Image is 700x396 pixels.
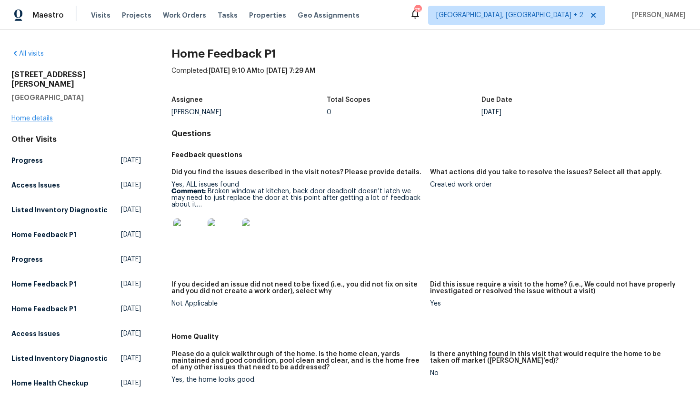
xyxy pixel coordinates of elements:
[171,300,422,307] div: Not Applicable
[11,350,141,367] a: Listed Inventory Diagnostic[DATE]
[11,135,141,144] div: Other Visits
[11,180,60,190] h5: Access Issues
[171,169,421,176] h5: Did you find the issues described in the visit notes? Please provide details.
[11,156,43,165] h5: Progress
[430,351,681,364] h5: Is there anything found in this visit that would require the home to be taken off market ([PERSON...
[171,376,422,383] div: Yes, the home looks good.
[11,378,89,388] h5: Home Health Checkup
[249,10,286,20] span: Properties
[121,378,141,388] span: [DATE]
[121,255,141,264] span: [DATE]
[121,230,141,239] span: [DATE]
[430,300,681,307] div: Yes
[209,68,257,74] span: [DATE] 9:10 AM
[11,205,108,215] h5: Listed Inventory Diagnostic
[91,10,110,20] span: Visits
[11,375,141,392] a: Home Health Checkup[DATE]
[218,12,238,19] span: Tasks
[121,354,141,363] span: [DATE]
[32,10,64,20] span: Maestro
[11,304,76,314] h5: Home Feedback P1
[11,230,76,239] h5: Home Feedback P1
[481,97,512,103] h5: Due Date
[121,329,141,338] span: [DATE]
[121,180,141,190] span: [DATE]
[11,115,53,122] a: Home details
[121,304,141,314] span: [DATE]
[11,93,141,102] h5: [GEOGRAPHIC_DATA]
[430,181,681,188] div: Created work order
[481,109,637,116] div: [DATE]
[266,68,315,74] span: [DATE] 7:29 AM
[171,129,689,139] h4: Questions
[122,10,151,20] span: Projects
[11,50,44,57] a: All visits
[171,188,206,195] b: Comment:
[430,370,681,376] div: No
[171,49,689,59] h2: Home Feedback P1
[11,226,141,243] a: Home Feedback P1[DATE]
[414,6,421,15] div: 75
[171,188,422,208] p: Broken window at kitchen, back door deadbolt doesn’t latch we may need to just replace the door a...
[628,10,686,20] span: [PERSON_NAME]
[11,279,76,289] h5: Home Feedback P1
[430,281,681,295] h5: Did this issue require a visit to the home? (i.e., We could not have properly investigated or res...
[121,279,141,289] span: [DATE]
[171,351,422,371] h5: Please do a quick walkthrough of the home. Is the home clean, yards maintained and good condition...
[11,177,141,194] a: Access Issues[DATE]
[430,169,662,176] h5: What actions did you take to resolve the issues? Select all that apply.
[11,70,141,89] h2: [STREET_ADDRESS][PERSON_NAME]
[171,181,422,255] div: Yes, ALL issues found
[11,251,141,268] a: Progress[DATE]
[11,329,60,338] h5: Access Issues
[171,109,327,116] div: [PERSON_NAME]
[171,150,689,159] h5: Feedback questions
[171,332,689,341] h5: Home Quality
[11,300,141,317] a: Home Feedback P1[DATE]
[11,276,141,293] a: Home Feedback P1[DATE]
[11,255,43,264] h5: Progress
[327,97,370,103] h5: Total Scopes
[11,354,108,363] h5: Listed Inventory Diagnostic
[121,205,141,215] span: [DATE]
[171,281,422,295] h5: If you decided an issue did not need to be fixed (i.e., you did not fix on site and you did not c...
[11,325,141,342] a: Access Issues[DATE]
[298,10,360,20] span: Geo Assignments
[11,201,141,218] a: Listed Inventory Diagnostic[DATE]
[121,156,141,165] span: [DATE]
[11,152,141,169] a: Progress[DATE]
[327,109,482,116] div: 0
[163,10,206,20] span: Work Orders
[436,10,583,20] span: [GEOGRAPHIC_DATA], [GEOGRAPHIC_DATA] + 2
[171,66,689,91] div: Completed: to
[171,97,203,103] h5: Assignee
